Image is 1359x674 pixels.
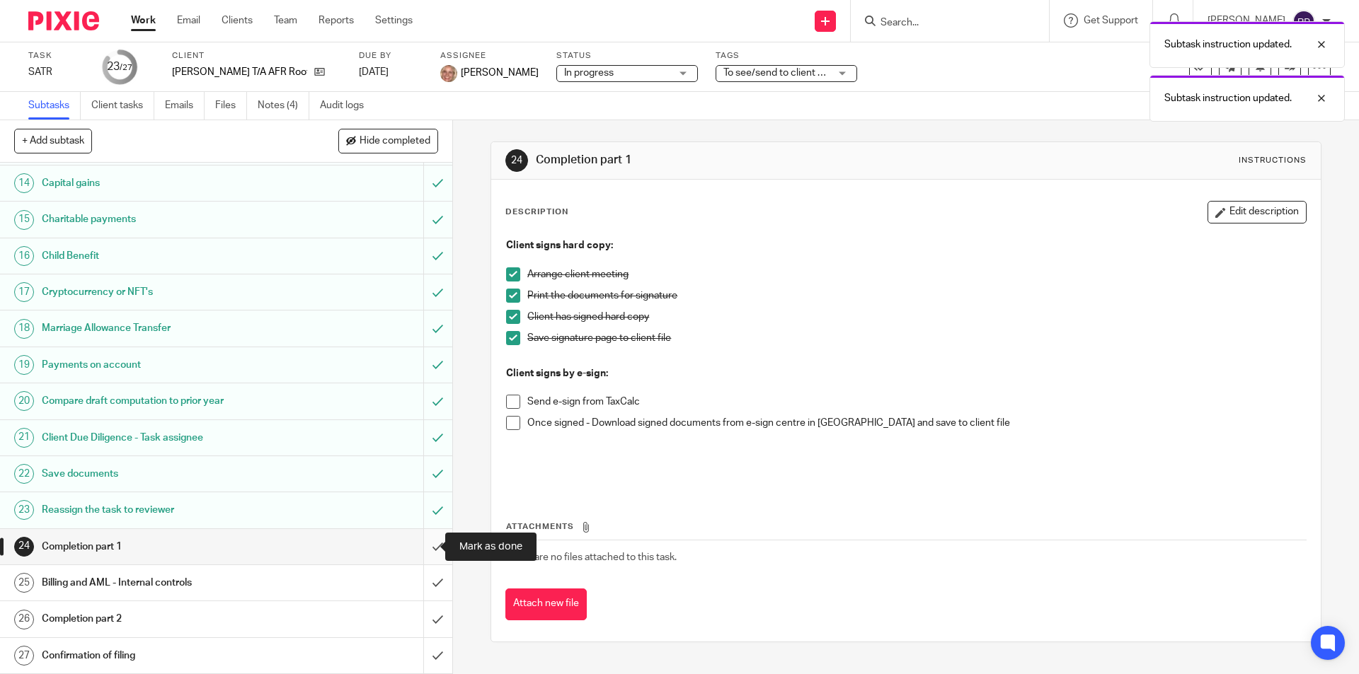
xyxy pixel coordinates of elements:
strong: Client signs hard copy: [506,240,613,250]
label: Due by [359,50,423,62]
h1: Capital gains [42,173,287,194]
a: Notes (4) [258,92,309,120]
h1: Completion part 1 [42,536,287,557]
p: [PERSON_NAME] T/A AFR Roofing [172,65,307,79]
h1: Compare draft computation to prior year [42,390,287,412]
div: 23 [107,59,132,75]
img: svg%3E [1292,10,1315,33]
p: Subtask instruction updated. [1164,37,1292,52]
h1: Client Due Diligence - Task assignee [42,427,287,448]
a: Reports [319,13,354,28]
h1: Cryptocurrency or NFT's [42,281,287,303]
h1: Save documents [42,463,287,484]
span: Attachments [506,523,574,530]
h1: Confirmation of filing [42,645,287,666]
strong: Client signs by e-sign: [506,368,608,378]
img: Pixie [28,11,99,30]
div: 19 [14,355,34,375]
div: 16 [14,246,34,266]
p: Client has signed hard copy [527,310,1305,324]
div: Instructions [1239,155,1307,166]
div: 14 [14,173,34,193]
a: Email [177,13,200,28]
button: Hide completed [338,129,438,153]
span: [PERSON_NAME] [461,66,539,80]
p: Send e-sign from TaxCalc [527,395,1305,409]
div: 27 [14,646,34,666]
a: Team [274,13,297,28]
p: Once signed - Download signed documents from e-sign centre in [GEOGRAPHIC_DATA] and save to clien... [527,416,1305,430]
div: SATR [28,65,85,79]
h1: Completion part 1 [536,153,936,168]
div: 21 [14,428,34,448]
label: Assignee [440,50,539,62]
h1: Reassign the task to reviewer [42,499,287,521]
p: Description [505,207,568,218]
h1: Child Benefit [42,245,287,267]
h1: Charitable payments [42,209,287,230]
div: 15 [14,210,34,230]
a: Subtasks [28,92,81,120]
a: Audit logs [320,92,374,120]
h1: Marriage Allowance Transfer [42,318,287,339]
label: Task [28,50,85,62]
span: In progress [564,68,614,78]
small: /27 [120,64,132,71]
a: Clients [222,13,253,28]
img: SJ.jpg [440,65,457,82]
div: 20 [14,391,34,411]
a: Client tasks [91,92,154,120]
h1: Billing and AML - Internal controls [42,572,287,593]
div: 26 [14,610,34,629]
label: Status [556,50,698,62]
button: Edit description [1208,201,1307,223]
div: 24 [14,537,34,557]
div: 25 [14,573,34,593]
div: 23 [14,500,34,520]
button: Attach new file [505,588,587,620]
p: Subtask instruction updated. [1164,91,1292,105]
p: Save signature page to client file [527,331,1305,345]
a: Work [131,13,156,28]
button: + Add subtask [14,129,92,153]
h1: Completion part 2 [42,608,287,629]
span: Hide completed [360,136,430,147]
span: [DATE] [359,67,389,77]
p: Print the documents for signature [527,289,1305,303]
p: Arrange client meeting [527,267,1305,281]
div: 24 [505,149,528,172]
a: Files [215,92,247,120]
div: 18 [14,319,34,339]
a: Settings [375,13,413,28]
a: Emails [165,92,205,120]
span: There are no files attached to this task. [506,552,677,562]
label: Client [172,50,341,62]
div: 22 [14,464,34,484]
div: 17 [14,282,34,302]
h1: Payments on account [42,354,287,376]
